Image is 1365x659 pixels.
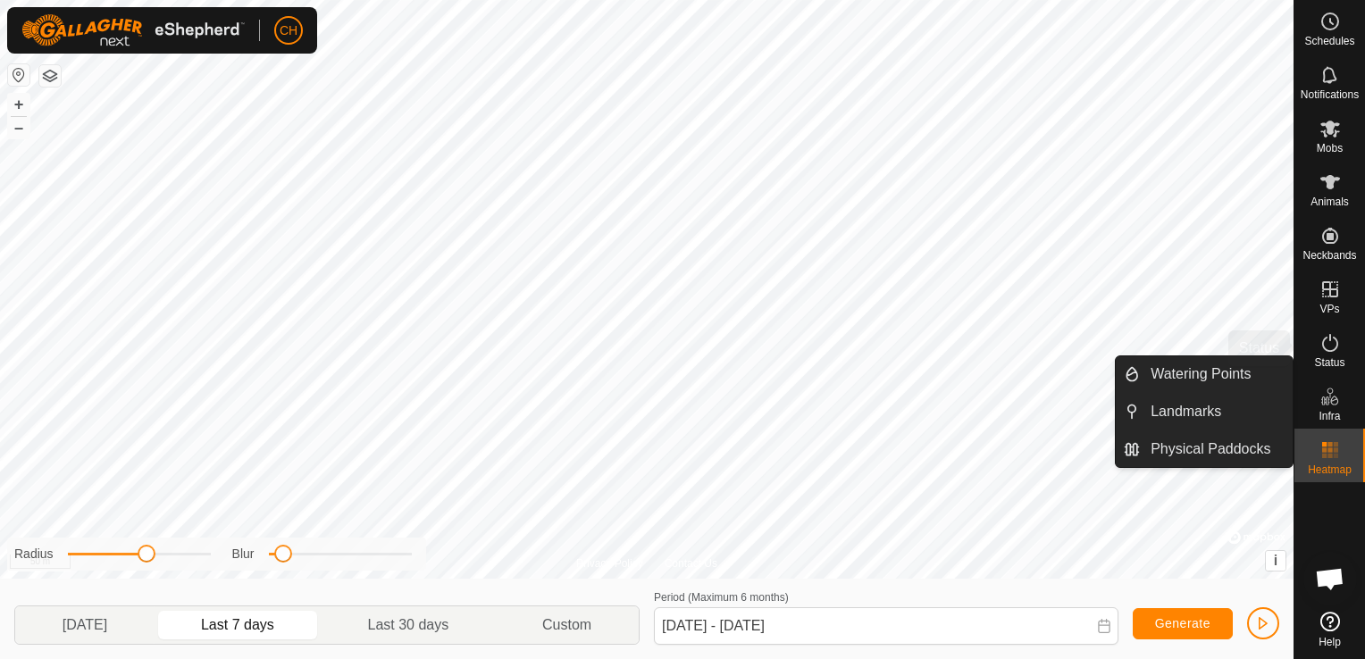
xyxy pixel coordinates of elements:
[1301,89,1359,100] span: Notifications
[1314,357,1344,368] span: Status
[1155,616,1210,630] span: Generate
[1319,304,1339,314] span: VPs
[1311,196,1349,207] span: Animals
[1294,605,1365,655] a: Help
[1151,363,1251,385] span: Watering Points
[1140,356,1293,392] a: Watering Points
[1317,143,1343,154] span: Mobs
[14,545,54,563] label: Radius
[1116,431,1293,467] li: Physical Paddocks
[1302,250,1356,261] span: Neckbands
[1151,438,1270,460] span: Physical Paddocks
[654,591,789,604] label: Period (Maximum 6 months)
[1266,551,1285,571] button: i
[1140,431,1293,467] a: Physical Paddocks
[576,555,643,571] a: Privacy Policy
[8,94,29,115] button: +
[8,117,29,138] button: –
[1140,394,1293,430] a: Landmarks
[1304,36,1354,46] span: Schedules
[280,21,297,40] span: CH
[665,555,717,571] a: Contact Us
[1116,394,1293,430] li: Landmarks
[21,14,245,46] img: Gallagher Logo
[542,614,591,636] span: Custom
[1116,356,1293,392] li: Watering Points
[368,614,449,636] span: Last 30 days
[1151,401,1221,422] span: Landmarks
[1133,608,1233,639] button: Generate
[232,545,255,563] label: Blur
[1274,553,1277,568] span: i
[1319,637,1341,647] span: Help
[201,614,274,636] span: Last 7 days
[63,614,107,636] span: [DATE]
[39,65,61,87] button: Map Layers
[1303,552,1357,605] div: Open chat
[1308,464,1352,475] span: Heatmap
[1319,411,1340,421] span: Infra
[8,64,29,86] button: Reset Map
